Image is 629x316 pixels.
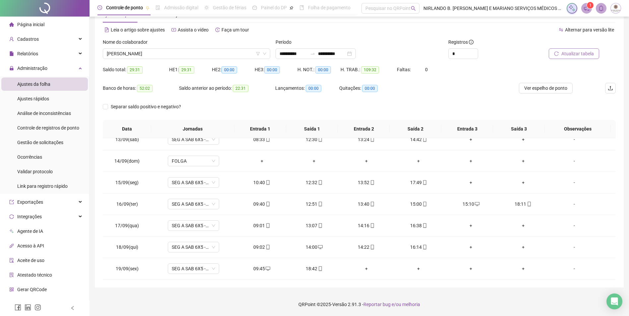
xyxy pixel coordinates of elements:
span: SEG A SAB 6X5 - MANHÃ [172,134,215,144]
span: 1 [589,3,592,8]
div: HE 1: [169,66,212,74]
div: Quitações: [339,84,403,92]
span: Página inicial [17,22,44,27]
div: + [502,136,544,143]
span: Gerar QRCode [17,287,47,292]
span: info-circle [469,40,473,44]
span: mobile [526,202,532,206]
span: Integrações [17,214,42,219]
th: Entrada 2 [338,120,390,138]
div: 13:52 [346,179,387,186]
span: 52:02 [137,85,153,92]
span: mobile [265,223,270,228]
div: + [346,157,387,165]
span: mobile [422,202,427,206]
span: 18/09(qui) [116,244,138,250]
span: Gestão de férias [213,5,246,10]
label: Período [276,38,296,46]
span: Exportações [17,199,43,205]
span: 29:31 [179,66,194,74]
span: mobile [422,137,427,142]
div: 10:40 [241,179,283,186]
footer: QRPoint © 2025 - 2.91.3 - [90,293,629,316]
div: 15:10 [450,200,492,208]
span: 19/09(sex) [116,266,139,271]
span: lock [9,66,14,71]
div: 17:49 [398,179,440,186]
span: SEG A SAB 6X5 - MANHÃ [172,221,215,231]
span: SEG A SAB 6X5 - MANHÃ [172,178,215,187]
div: + [293,157,335,165]
span: Administração [17,66,47,71]
div: + [398,157,440,165]
div: 13:24 [346,136,387,143]
span: mobile [422,180,427,185]
span: to [310,51,315,56]
th: Entrada 1 [234,120,286,138]
div: 12:51 [293,200,335,208]
span: Atualizar tabela [561,50,594,57]
span: home [9,22,14,27]
span: Leia o artigo sobre ajustes [111,27,165,32]
span: Gestão de solicitações [17,140,63,145]
span: sun [204,5,209,10]
span: instagram [34,304,41,311]
span: 17/09(qua) [115,223,139,228]
span: Separar saldo positivo e negativo? [108,103,184,110]
span: linkedin [25,304,31,311]
span: Reportar bug e/ou melhoria [363,302,420,307]
span: desktop [317,245,323,249]
span: FOLGA [172,156,215,166]
span: mobile [265,180,270,185]
span: history [215,27,220,32]
span: SEG A SAB 6X5 - MANHÃ [172,199,215,209]
div: HE 3: [255,66,297,74]
span: Ocorrências [17,154,42,160]
span: desktop [265,266,270,271]
span: dashboard [252,5,257,10]
span: Faça um tour [221,27,249,32]
th: Data [103,120,151,138]
span: mobile [422,223,427,228]
span: KAMILLA JOHNNY YOSHII LOPES [107,49,266,59]
div: 16:14 [398,243,440,251]
div: 09:40 [241,200,283,208]
div: + [450,136,492,143]
div: 13:40 [346,200,387,208]
span: mobile [265,202,270,206]
span: Registros [448,38,473,46]
div: 14:42 [398,136,440,143]
span: 14/09(dom) [114,158,140,164]
span: down [263,52,267,56]
span: mobile [369,137,375,142]
span: mobile [369,223,375,228]
th: Saída 1 [286,120,338,138]
span: file-done [156,5,160,10]
span: swap-right [310,51,315,56]
span: mobile [369,245,375,249]
span: clock-circle [97,5,102,10]
span: swap [559,27,563,32]
div: 18:42 [293,265,335,272]
span: filter [256,52,260,56]
span: Assista o vídeo [178,27,209,32]
span: mobile [422,245,427,249]
span: 00:00 [362,85,378,92]
th: Entrada 3 [441,120,493,138]
span: Versão [332,302,347,307]
img: 19775 [611,3,621,13]
span: 22:31 [233,85,248,92]
div: 14:22 [346,243,387,251]
th: Jornadas [151,120,234,138]
div: 12:30 [293,136,335,143]
span: 00:00 [306,85,321,92]
span: youtube [171,27,176,32]
span: SEG A SAB 6X5 - MANHÃ [172,242,215,252]
span: pushpin [146,6,150,10]
span: SEG A SAB 6X5 - MANHÃ [172,264,215,274]
div: - [555,157,594,165]
div: 14:00 [293,243,335,251]
span: search [411,6,416,11]
span: file [9,51,14,56]
span: Painel do DP [261,5,287,10]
